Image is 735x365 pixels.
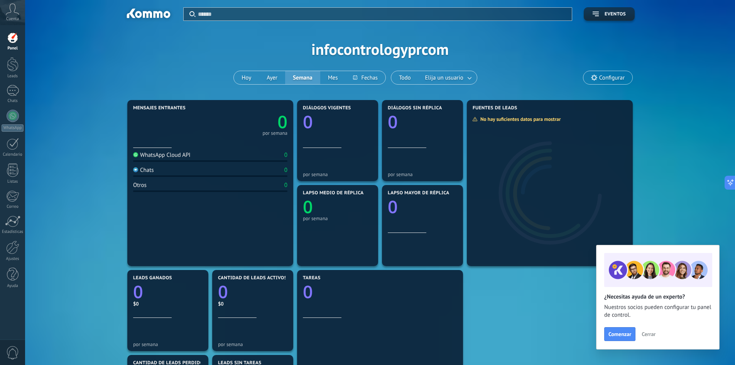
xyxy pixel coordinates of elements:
[303,171,372,177] div: por semana
[604,293,711,300] h2: ¿Necesitas ayuda de un experto?
[218,341,287,347] div: por semana
[133,166,154,174] div: Chats
[6,17,19,22] span: Cuenta
[284,166,287,174] div: 0
[320,71,346,84] button: Mes
[133,341,203,347] div: por semana
[604,304,711,319] span: Nuestros socios pueden configurar tu panel de control.
[284,151,287,159] div: 0
[303,216,372,221] div: por semana
[133,167,138,172] img: Chats
[388,190,449,196] span: Lapso mayor de réplica
[234,71,259,84] button: Hoy
[605,12,626,17] span: Eventos
[2,46,24,51] div: Panel
[2,204,24,209] div: Correo
[303,275,321,281] span: Tareas
[133,182,147,189] div: Otros
[133,280,143,304] text: 0
[259,71,285,84] button: Ayer
[388,105,442,111] span: Diálogos sin réplica
[218,280,287,304] a: 0
[285,71,320,84] button: Semana
[584,7,635,21] button: Eventos
[388,195,398,219] text: 0
[218,300,287,307] div: $0
[133,152,138,157] img: WhatsApp Cloud API
[218,280,228,304] text: 0
[388,110,398,134] text: 0
[210,110,287,134] a: 0
[2,179,24,184] div: Listas
[284,182,287,189] div: 0
[133,151,191,159] div: WhatsApp Cloud API
[473,105,517,111] span: Fuentes de leads
[604,327,635,341] button: Comenzar
[2,74,24,79] div: Leads
[638,328,659,340] button: Cerrar
[2,152,24,157] div: Calendario
[133,300,203,307] div: $0
[388,171,457,177] div: por semana
[642,331,656,337] span: Cerrar
[391,71,419,84] button: Todo
[345,71,385,84] button: Fechas
[2,229,24,234] div: Estadísticas
[303,190,364,196] span: Lapso medio de réplica
[277,110,287,134] text: 0
[133,275,172,281] span: Leads ganados
[419,71,477,84] button: Elija un usuario
[608,331,631,337] span: Comenzar
[303,105,351,111] span: Diálogos vigentes
[303,195,313,219] text: 0
[133,105,186,111] span: Mensajes entrantes
[2,124,24,132] div: WhatsApp
[303,280,313,304] text: 0
[133,280,203,304] a: 0
[2,256,24,261] div: Ajustes
[303,110,313,134] text: 0
[424,73,465,83] span: Elija un usuario
[2,284,24,289] div: Ayuda
[599,75,625,81] span: Configurar
[2,98,24,104] div: Chats
[472,116,566,122] div: No hay suficientes datos para mostrar
[303,280,457,304] a: 0
[218,275,287,281] span: Cantidad de leads activos
[262,131,287,135] div: por semana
